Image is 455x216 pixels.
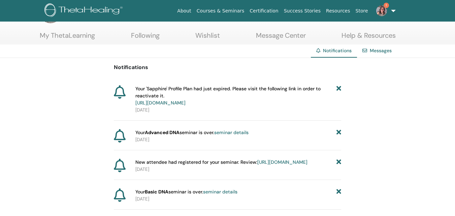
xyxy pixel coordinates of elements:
p: [DATE] [135,106,341,114]
a: Following [131,31,160,44]
a: Wishlist [195,31,220,44]
p: Notifications [114,63,342,71]
span: Your seminar is over. [135,129,249,136]
a: [URL][DOMAIN_NAME] [257,159,307,165]
span: Your 'Sapphire' Profile Plan had just expired. Please visit the following link in order to reacti... [135,85,336,106]
a: seminar details [214,129,249,135]
a: My ThetaLearning [40,31,95,44]
a: Success Stories [281,5,323,17]
a: About [174,5,194,17]
p: [DATE] [135,195,341,203]
p: [DATE] [135,166,341,173]
a: Store [353,5,371,17]
a: Message Center [256,31,306,44]
a: [URL][DOMAIN_NAME] [135,100,186,106]
a: seminar details [203,189,237,195]
a: Certification [247,5,281,17]
span: New attendee had registered for your seminar. Review: [135,159,307,166]
img: default.jpg [376,5,387,16]
span: Notifications [323,48,352,54]
img: logo.png [44,3,125,19]
span: Your seminar is over. [135,188,237,195]
a: Help & Resources [342,31,396,44]
a: Resources [323,5,353,17]
span: 1 [384,3,389,8]
p: [DATE] [135,136,341,143]
strong: Advanced DNA [145,129,180,135]
strong: Basic DNA [145,189,168,195]
a: Courses & Seminars [194,5,247,17]
a: Messages [370,48,392,54]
